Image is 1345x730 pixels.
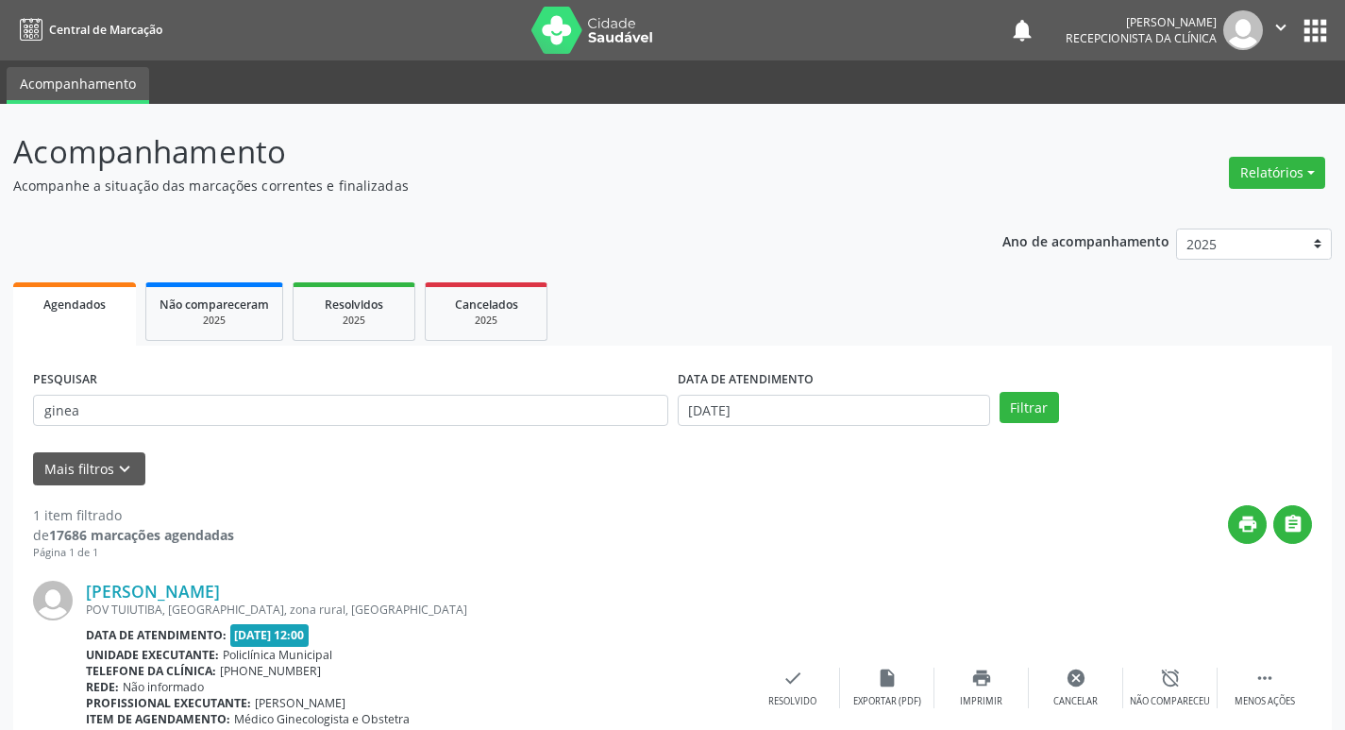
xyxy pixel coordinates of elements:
[33,395,668,427] input: Nome, CNS
[782,668,803,688] i: check
[1273,505,1312,544] button: 
[1053,695,1098,708] div: Cancelar
[1223,10,1263,50] img: img
[1270,17,1291,38] i: 
[971,668,992,688] i: print
[86,663,216,679] b: Telefone da clínica:
[1002,229,1169,252] p: Ano de acompanhamento
[1160,668,1181,688] i: alarm_off
[220,663,321,679] span: [PHONE_NUMBER]
[439,314,533,328] div: 2025
[160,314,269,328] div: 2025
[1066,668,1086,688] i: cancel
[13,128,936,176] p: Acompanhamento
[1283,514,1303,535] i: 
[1066,14,1217,30] div: [PERSON_NAME]
[1237,514,1258,535] i: print
[33,525,234,545] div: de
[230,624,310,646] span: [DATE] 12:00
[1009,17,1035,43] button: notifications
[160,297,269,313] span: Não compareceram
[678,395,990,427] input: Selecione um intervalo
[49,526,234,544] strong: 17686 marcações agendadas
[86,679,119,695] b: Rede:
[960,695,1002,708] div: Imprimir
[1263,10,1299,50] button: 
[455,297,518,313] span: Cancelados
[7,67,149,104] a: Acompanhamento
[86,695,251,711] b: Profissional executante:
[1130,695,1210,708] div: Não compareceu
[86,711,230,727] b: Item de agendamento:
[853,695,921,708] div: Exportar (PDF)
[86,627,227,643] b: Data de atendimento:
[307,314,401,328] div: 2025
[255,695,345,711] span: [PERSON_NAME]
[325,297,383,313] span: Resolvidos
[86,647,219,663] b: Unidade executante:
[1254,668,1275,688] i: 
[1235,695,1295,708] div: Menos ações
[33,505,234,525] div: 1 item filtrado
[1066,30,1217,46] span: Recepcionista da clínica
[223,647,332,663] span: Policlínica Municipal
[86,602,746,618] div: POV TUIUTIBA, [GEOGRAPHIC_DATA], zona rural, [GEOGRAPHIC_DATA]
[114,459,135,480] i: keyboard_arrow_down
[1228,505,1267,544] button: print
[43,297,106,313] span: Agendados
[1000,392,1059,424] button: Filtrar
[33,452,145,485] button: Mais filtroskeyboard_arrow_down
[13,14,162,45] a: Central de Marcação
[678,365,814,395] label: DATA DE ATENDIMENTO
[123,679,204,695] span: Não informado
[33,365,97,395] label: PESQUISAR
[768,695,816,708] div: Resolvido
[13,176,936,195] p: Acompanhe a situação das marcações correntes e finalizadas
[877,668,898,688] i: insert_drive_file
[1299,14,1332,47] button: apps
[86,581,220,602] a: [PERSON_NAME]
[1229,157,1325,189] button: Relatórios
[49,22,162,38] span: Central de Marcação
[33,581,73,620] img: img
[234,711,410,727] span: Médico Ginecologista e Obstetra
[33,545,234,561] div: Página 1 de 1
